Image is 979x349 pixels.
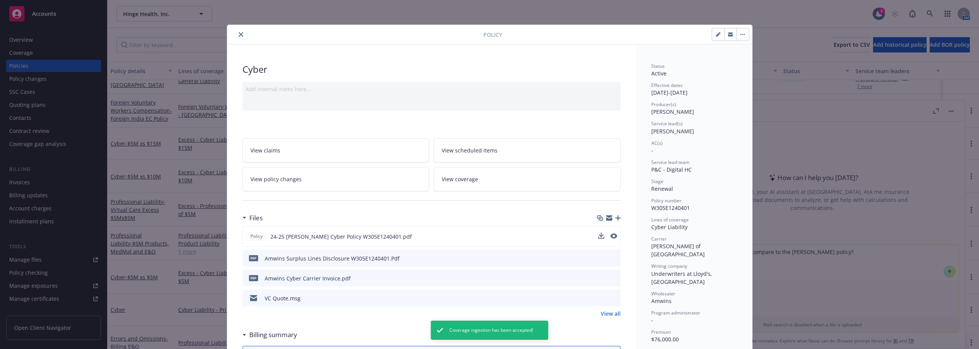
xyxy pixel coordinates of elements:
[250,146,280,154] span: View claims
[242,330,297,340] div: Billing summary
[598,274,605,282] button: download file
[610,233,617,241] button: preview file
[236,30,246,39] button: close
[598,254,605,262] button: download file
[651,270,714,285] span: Underwriters at Lloyd's, [GEOGRAPHIC_DATA]
[483,31,502,39] span: Policy
[242,63,621,76] div: Cyber
[651,204,690,211] span: W305E1240401
[651,108,694,115] span: [PERSON_NAME]
[651,63,665,69] span: Status
[265,274,351,282] div: Amwins Cyber Carrier Invoice.pdf
[249,275,258,281] span: pdf
[651,216,689,223] span: Lines of coverage
[651,223,737,231] div: Cyber Liability
[651,197,681,204] span: Policy number
[610,233,617,239] button: preview file
[242,138,429,162] a: View claims
[265,294,301,302] div: VC Quote.msg
[651,147,653,154] span: -
[651,310,700,316] span: Program administrator
[601,310,621,318] a: View all
[651,82,737,97] div: [DATE] - [DATE]
[651,185,673,192] span: Renewal
[651,166,692,173] span: P&C - Digital HC
[651,159,690,165] span: Service lead team
[449,327,533,334] span: Coverage ingestion has been accepted!
[598,233,604,241] button: download file
[651,82,683,88] span: Effective dates
[442,175,478,183] span: View coverage
[651,236,667,242] span: Carrier
[651,329,671,335] span: Premium
[598,294,605,302] button: download file
[651,70,667,77] span: Active
[249,255,258,261] span: Pdf
[598,233,604,239] button: download file
[434,167,621,191] a: View coverage
[651,101,676,108] span: Producer(s)
[242,167,429,191] a: View policy changes
[246,85,618,93] div: Add internal notes here...
[249,233,264,240] span: Policy
[434,138,621,162] a: View scheduled items
[442,146,498,154] span: View scheduled items
[651,242,705,258] span: [PERSON_NAME] of [GEOGRAPHIC_DATA]
[651,290,675,297] span: Wholesaler
[651,128,694,135] span: [PERSON_NAME]
[651,316,653,324] span: -
[611,294,618,302] button: preview file
[265,254,400,262] div: Amwins Surplus Lines Disclosure W305E1240401.Pdf
[611,274,618,282] button: preview file
[611,254,618,262] button: preview file
[250,175,302,183] span: View policy changes
[651,140,663,146] span: AC(s)
[651,263,687,269] span: Writing company
[651,120,683,127] span: Service lead(s)
[651,297,672,305] span: Amwins
[249,330,297,340] h3: Billing summary
[242,213,263,223] div: Files
[651,336,679,343] span: $76,000.00
[270,233,412,241] span: 24-25 [PERSON_NAME] Cyber Policy W305E1240401.pdf
[249,213,263,223] h3: Files
[651,178,664,185] span: Stage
